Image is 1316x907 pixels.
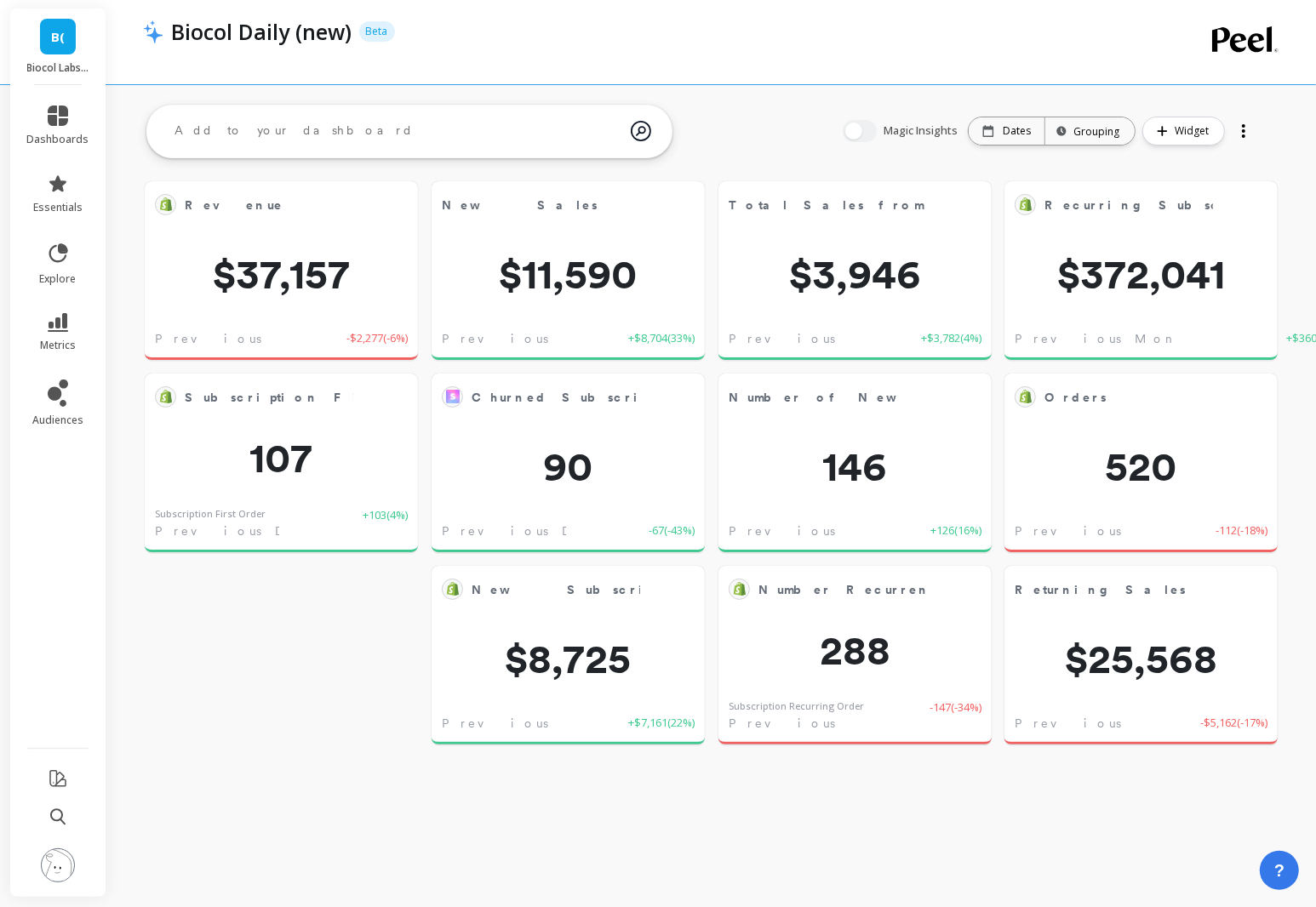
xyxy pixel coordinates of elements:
[884,123,961,140] span: Magic Insights
[145,437,418,478] span: 107
[1015,522,1178,539] span: Previous Day
[155,522,318,539] span: Previous Day
[432,638,705,679] span: $8,725
[432,254,705,294] span: $11,590
[628,330,695,347] span: +$8,704 ( 33% )
[718,446,992,487] span: 146
[145,254,418,294] span: $37,157
[1015,715,1178,732] span: Previous Day
[628,715,695,732] span: +$7,161 ( 22% )
[442,193,640,217] span: New Sales
[432,446,705,487] span: 90
[155,330,318,347] span: Previous Day
[930,522,981,539] span: +126 ( 16% )
[363,507,408,540] span: +103 ( 4% )
[442,522,605,539] span: Previous Day
[40,339,76,352] span: metrics
[472,578,640,602] span: New Subscriptions Sales
[185,389,455,407] span: Subscription First Order
[185,193,353,217] span: Revenue
[40,272,77,286] span: explore
[921,330,981,347] span: +$3,782 ( 4% )
[729,699,864,714] div: Subscription Recurring Order
[1044,389,1107,407] span: Orders
[472,389,702,407] span: Churned Subscriptions
[27,61,89,75] p: Biocol Labs (US)
[1015,578,1213,602] span: Returning Sales
[718,254,992,294] span: $3,946
[930,699,981,733] span: -147 ( -34% )
[155,507,266,522] div: Subscription First Order
[718,630,992,670] span: 288
[729,522,892,539] span: Previous Day
[172,17,352,46] p: Biocol Daily (new)
[472,385,640,409] span: Churned Subscriptions
[729,715,892,732] span: Previous Day
[1044,193,1213,217] span: Recurring Subscription Sales
[1004,446,1278,487] span: 520
[1260,851,1299,890] button: ?
[1142,117,1225,145] button: Widget
[758,581,1160,599] span: Number Recurrent Subscription Orders
[41,848,75,882] img: profile picture
[33,201,83,214] span: essentials
[758,578,927,602] span: Number Recurrent Subscription Orders
[649,522,695,539] span: -67 ( -43% )
[442,197,598,214] span: New Sales
[1175,123,1214,140] span: Widget
[185,197,283,214] span: Revenue
[51,27,65,47] span: B(
[1015,330,1286,347] span: Previous Month to Date
[1200,715,1267,732] span: -$5,162 ( -17% )
[1003,124,1031,138] p: Dates
[442,715,605,732] span: Previous Day
[631,108,651,154] img: magic search icon
[442,330,605,347] span: Previous Day
[1004,254,1278,294] span: $372,041
[1274,859,1285,882] span: ?
[729,330,892,347] span: Previous Day
[472,581,782,599] span: New Subscriptions Sales
[1061,123,1119,140] div: Grouping
[729,385,927,409] span: Number of New Orders
[32,414,83,427] span: audiences
[143,20,163,43] img: header icon
[27,133,89,146] span: dashboards
[1004,638,1278,679] span: $25,568
[729,193,927,217] span: Total Sales from First Subscription Orders
[729,197,1215,214] span: Total Sales from First Subscription Orders
[729,389,1016,407] span: Number of New Orders
[359,21,395,42] p: Beta
[1044,385,1213,409] span: Orders
[1216,522,1267,539] span: -112 ( -18% )
[346,330,408,347] span: -$2,277 ( -6% )
[185,385,353,409] span: Subscription First Order
[1015,581,1186,599] span: Returning Sales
